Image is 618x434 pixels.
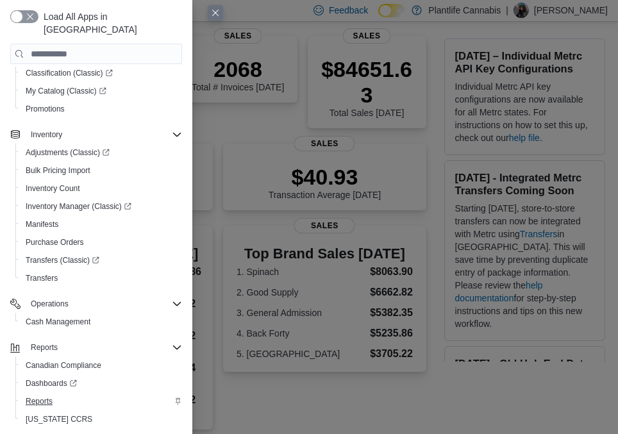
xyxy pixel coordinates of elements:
[21,145,115,160] a: Adjustments (Classic)
[21,145,182,160] span: Adjustments (Classic)
[21,314,182,330] span: Cash Management
[26,340,182,355] span: Reports
[21,235,89,250] a: Purchase Orders
[21,181,182,196] span: Inventory Count
[21,253,104,268] a: Transfers (Classic)
[15,197,187,215] a: Inventory Manager (Classic)
[26,255,99,265] span: Transfers (Classic)
[21,101,182,117] span: Promotions
[26,237,84,247] span: Purchase Orders
[21,376,82,391] a: Dashboards
[21,412,97,427] a: [US_STATE] CCRS
[31,129,62,140] span: Inventory
[21,394,182,409] span: Reports
[21,199,137,214] a: Inventory Manager (Classic)
[21,83,182,99] span: My Catalog (Classic)
[21,235,182,250] span: Purchase Orders
[26,219,58,230] span: Manifests
[26,360,101,371] span: Canadian Compliance
[208,5,223,21] button: Close this dialog
[26,183,80,194] span: Inventory Count
[21,65,182,81] span: Classification (Classic)
[26,396,53,406] span: Reports
[21,65,118,81] a: Classification (Classic)
[15,64,187,82] a: Classification (Classic)
[31,299,69,309] span: Operations
[21,181,85,196] a: Inventory Count
[26,68,113,78] span: Classification (Classic)
[26,127,67,142] button: Inventory
[5,338,187,356] button: Reports
[21,199,182,214] span: Inventory Manager (Classic)
[26,317,90,327] span: Cash Management
[26,340,63,355] button: Reports
[21,412,182,427] span: Washington CCRS
[15,215,187,233] button: Manifests
[26,86,106,96] span: My Catalog (Classic)
[21,394,58,409] a: Reports
[21,376,182,391] span: Dashboards
[15,82,187,100] a: My Catalog (Classic)
[21,314,96,330] a: Cash Management
[15,313,187,331] button: Cash Management
[26,147,110,158] span: Adjustments (Classic)
[21,358,182,373] span: Canadian Compliance
[26,273,58,283] span: Transfers
[15,162,187,179] button: Bulk Pricing Import
[5,295,187,313] button: Operations
[26,165,90,176] span: Bulk Pricing Import
[26,378,77,388] span: Dashboards
[21,358,106,373] a: Canadian Compliance
[15,392,187,410] button: Reports
[26,296,74,312] button: Operations
[26,296,182,312] span: Operations
[21,217,182,232] span: Manifests
[21,253,182,268] span: Transfers (Classic)
[21,163,182,178] span: Bulk Pricing Import
[15,374,187,392] a: Dashboards
[15,251,187,269] a: Transfers (Classic)
[5,126,187,144] button: Inventory
[21,217,63,232] a: Manifests
[21,83,112,99] a: My Catalog (Classic)
[21,163,96,178] a: Bulk Pricing Import
[15,179,187,197] button: Inventory Count
[15,233,187,251] button: Purchase Orders
[21,271,63,286] a: Transfers
[15,269,187,287] button: Transfers
[15,144,187,162] a: Adjustments (Classic)
[15,410,187,428] button: [US_STATE] CCRS
[21,271,182,286] span: Transfers
[15,356,187,374] button: Canadian Compliance
[26,414,92,424] span: [US_STATE] CCRS
[26,104,65,114] span: Promotions
[31,342,58,353] span: Reports
[15,100,187,118] button: Promotions
[38,10,182,36] span: Load All Apps in [GEOGRAPHIC_DATA]
[21,101,70,117] a: Promotions
[26,201,131,212] span: Inventory Manager (Classic)
[26,127,182,142] span: Inventory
